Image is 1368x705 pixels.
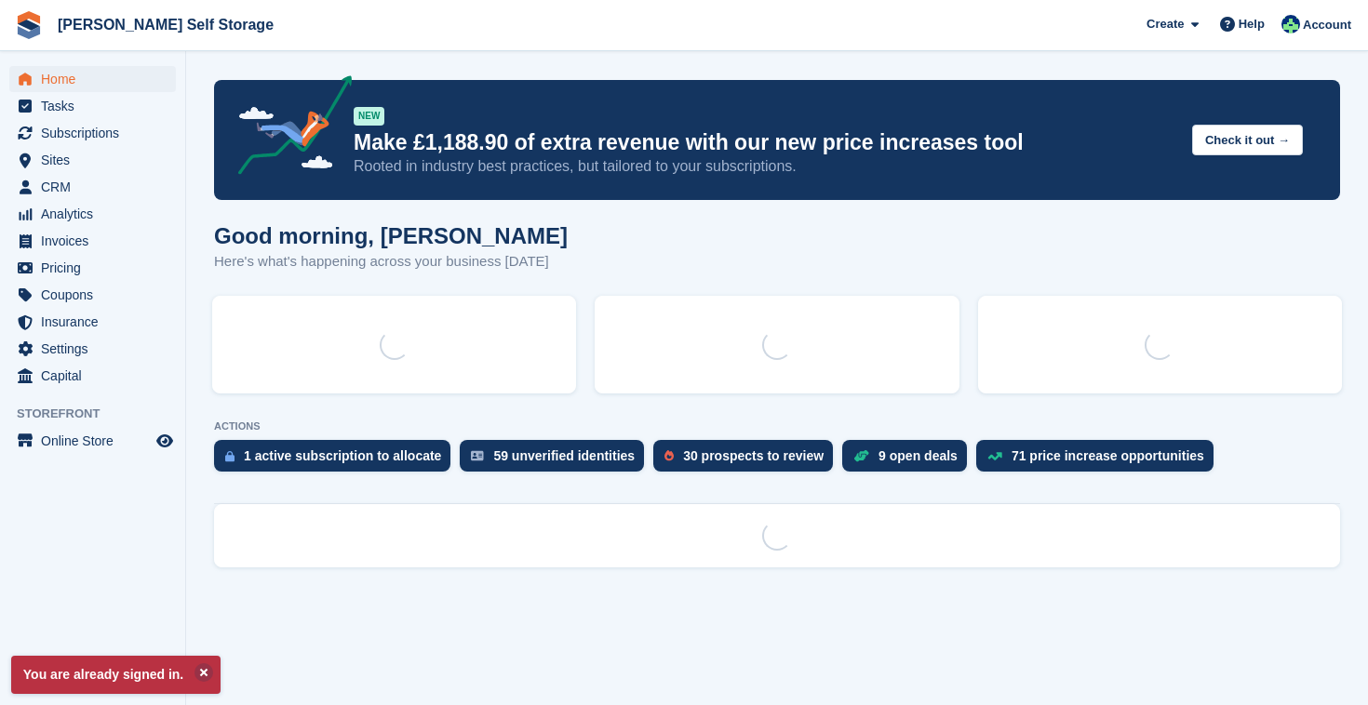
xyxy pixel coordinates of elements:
a: 9 open deals [842,440,976,481]
a: 1 active subscription to allocate [214,440,460,481]
span: Pricing [41,255,153,281]
span: Help [1239,15,1265,33]
a: [PERSON_NAME] Self Storage [50,9,281,40]
div: 59 unverified identities [493,448,635,463]
a: menu [9,363,176,389]
a: menu [9,428,176,454]
a: menu [9,120,176,146]
img: Dafydd Pritchard [1281,15,1300,33]
p: Here's what's happening across your business [DATE] [214,251,568,273]
img: prospect-51fa495bee0391a8d652442698ab0144808aea92771e9ea1ae160a38d050c398.svg [664,450,674,461]
span: Account [1303,16,1351,34]
span: Coupons [41,282,153,308]
a: menu [9,228,176,254]
a: 59 unverified identities [460,440,653,481]
img: price_increase_opportunities-93ffe204e8149a01c8c9dc8f82e8f89637d9d84a8eef4429ea346261dce0b2c0.svg [987,452,1002,460]
span: Tasks [41,93,153,119]
div: 30 prospects to review [683,448,824,463]
a: Preview store [154,430,176,452]
a: menu [9,282,176,308]
a: 71 price increase opportunities [976,440,1223,481]
img: stora-icon-8386f47178a22dfd0bd8f6a31ec36ba5ce8667c1dd55bd0f319d3a0aa187defe.svg [15,11,43,39]
div: 9 open deals [878,448,958,463]
div: 71 price increase opportunities [1012,448,1204,463]
a: menu [9,336,176,362]
img: verify_identity-adf6edd0f0f0b5bbfe63781bf79b02c33cf7c696d77639b501bdc392416b5a36.svg [471,450,484,461]
span: Invoices [41,228,153,254]
button: Check it out → [1192,125,1303,155]
img: deal-1b604bf984904fb50ccaf53a9ad4b4a5d6e5aea283cecdc64d6e3604feb123c2.svg [853,449,869,462]
span: Storefront [17,405,185,423]
div: 1 active subscription to allocate [244,448,441,463]
p: Make £1,188.90 of extra revenue with our new price increases tool [354,129,1177,156]
span: Subscriptions [41,120,153,146]
span: Insurance [41,309,153,335]
span: Settings [41,336,153,362]
span: Capital [41,363,153,389]
a: menu [9,255,176,281]
a: menu [9,147,176,173]
img: active_subscription_to_allocate_icon-d502201f5373d7db506a760aba3b589e785aa758c864c3986d89f69b8ff3... [225,450,235,462]
span: Create [1147,15,1184,33]
img: price-adjustments-announcement-icon-8257ccfd72463d97f412b2fc003d46551f7dbcb40ab6d574587a9cd5c0d94... [222,75,353,181]
div: NEW [354,107,384,126]
a: menu [9,201,176,227]
span: Home [41,66,153,92]
span: Analytics [41,201,153,227]
a: menu [9,93,176,119]
a: 30 prospects to review [653,440,842,481]
p: You are already signed in. [11,656,221,694]
a: menu [9,66,176,92]
h1: Good morning, [PERSON_NAME] [214,223,568,248]
a: menu [9,174,176,200]
p: Rooted in industry best practices, but tailored to your subscriptions. [354,156,1177,177]
a: menu [9,309,176,335]
p: ACTIONS [214,420,1340,432]
span: Online Store [41,428,153,454]
span: CRM [41,174,153,200]
span: Sites [41,147,153,173]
